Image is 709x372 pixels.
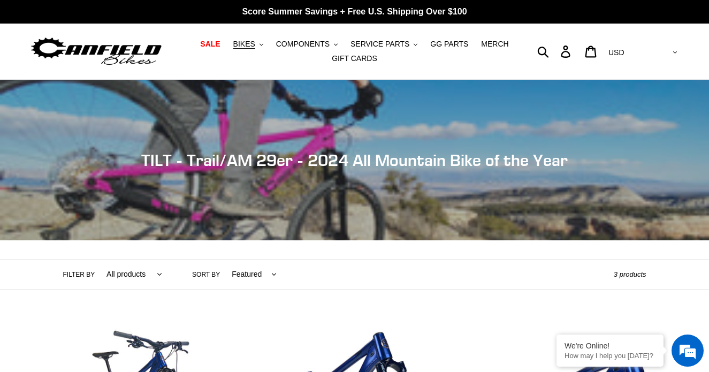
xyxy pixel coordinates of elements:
[141,150,568,170] span: TILT - Trail/AM 29er - 2024 All Mountain Bike of the Year
[63,270,95,279] label: Filter by
[200,40,220,49] span: SALE
[350,40,409,49] span: SERVICE PARTS
[345,37,423,51] button: SERVICE PARTS
[614,270,646,278] span: 3 products
[271,37,343,51] button: COMPONENTS
[425,37,474,51] a: GG PARTS
[228,37,269,51] button: BIKES
[332,54,377,63] span: GIFT CARDS
[192,270,220,279] label: Sort by
[29,35,163,69] img: Canfield Bikes
[326,51,383,66] a: GIFT CARDS
[481,40,508,49] span: MERCH
[195,37,225,51] a: SALE
[565,352,655,360] p: How may I help you today?
[476,37,514,51] a: MERCH
[276,40,330,49] span: COMPONENTS
[565,341,655,350] div: We're Online!
[233,40,255,49] span: BIKES
[430,40,468,49] span: GG PARTS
